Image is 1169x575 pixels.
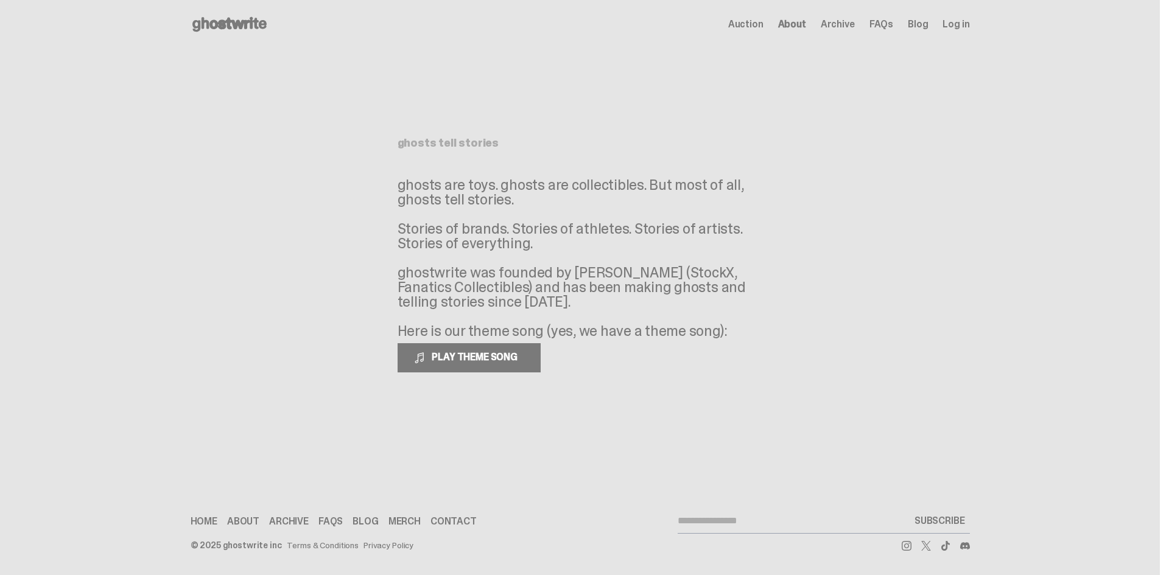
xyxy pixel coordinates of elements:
[191,517,217,526] a: Home
[869,19,893,29] a: FAQs
[227,517,259,526] a: About
[269,517,309,526] a: Archive
[427,350,525,363] span: PLAY THEME SONG
[398,178,763,338] p: ghosts are toys. ghosts are collectibles. But most of all, ghosts tell stories. Stories of brands...
[908,19,928,29] a: Blog
[728,19,764,29] a: Auction
[318,517,343,526] a: FAQs
[388,517,421,526] a: Merch
[778,19,806,29] a: About
[430,517,477,526] a: Contact
[353,517,378,526] a: Blog
[191,541,282,549] div: © 2025 ghostwrite inc
[821,19,855,29] a: Archive
[287,541,359,549] a: Terms & Conditions
[943,19,969,29] a: Log in
[398,343,541,372] button: PLAY THEME SONG
[910,509,970,533] button: SUBSCRIBE
[398,138,763,148] h1: ghosts tell stories
[363,541,413,549] a: Privacy Policy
